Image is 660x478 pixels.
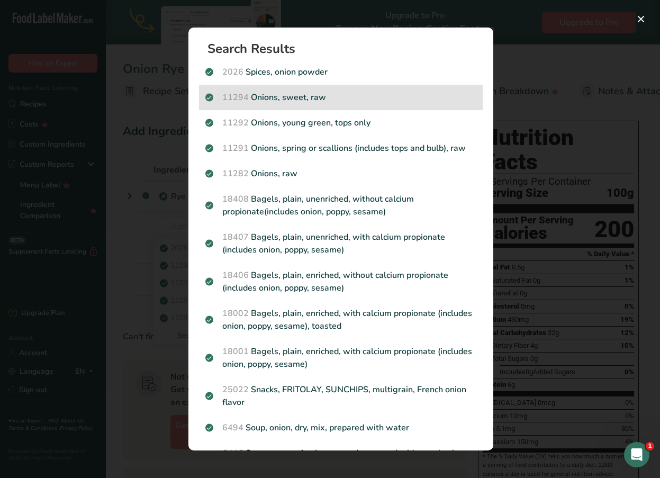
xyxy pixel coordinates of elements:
p: Bagels, plain, unenriched, without calcium propionate(includes onion, poppy, sesame) [205,193,476,218]
span: 18406 [222,269,249,281]
span: 2026 [222,66,243,78]
p: Soup, onion, dry, mix, prepared with water [205,421,476,434]
p: Bagels, plain, enriched, with calcium propionate (includes onion, poppy, sesame) [205,345,476,371]
p: Onions, young green, tops only [205,116,476,129]
span: 18408 [222,193,249,205]
span: 1 [646,442,654,450]
span: 11294 [222,92,249,103]
span: 11292 [222,117,249,129]
p: Bagels, plain, unenriched, with calcium propionate (includes onion, poppy, sesame) [205,231,476,256]
p: Onions, raw [205,167,476,180]
span: 18002 [222,308,249,319]
span: 11291 [222,142,249,154]
p: Onions, sweet, raw [205,91,476,104]
p: Spices, onion powder [205,66,476,78]
p: Snacks, FRITOLAY, SUNCHIPS, multigrain, French onion flavor [205,383,476,409]
span: 18001 [222,346,249,357]
span: 6494 [222,422,243,434]
p: Bagels, plain, enriched, without calcium propionate (includes onion, poppy, sesame) [205,269,476,294]
h1: Search Results [207,42,483,55]
span: 25022 [222,384,249,395]
iframe: Intercom live chat [624,442,649,467]
span: 6446 [222,447,243,459]
span: 11282 [222,168,249,179]
p: Soup, cream of onion, canned, prepared with equal volume water [205,447,476,472]
p: Bagels, plain, enriched, with calcium propionate (includes onion, poppy, sesame), toasted [205,307,476,332]
span: 18407 [222,231,249,243]
p: Onions, spring or scallions (includes tops and bulb), raw [205,142,476,155]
